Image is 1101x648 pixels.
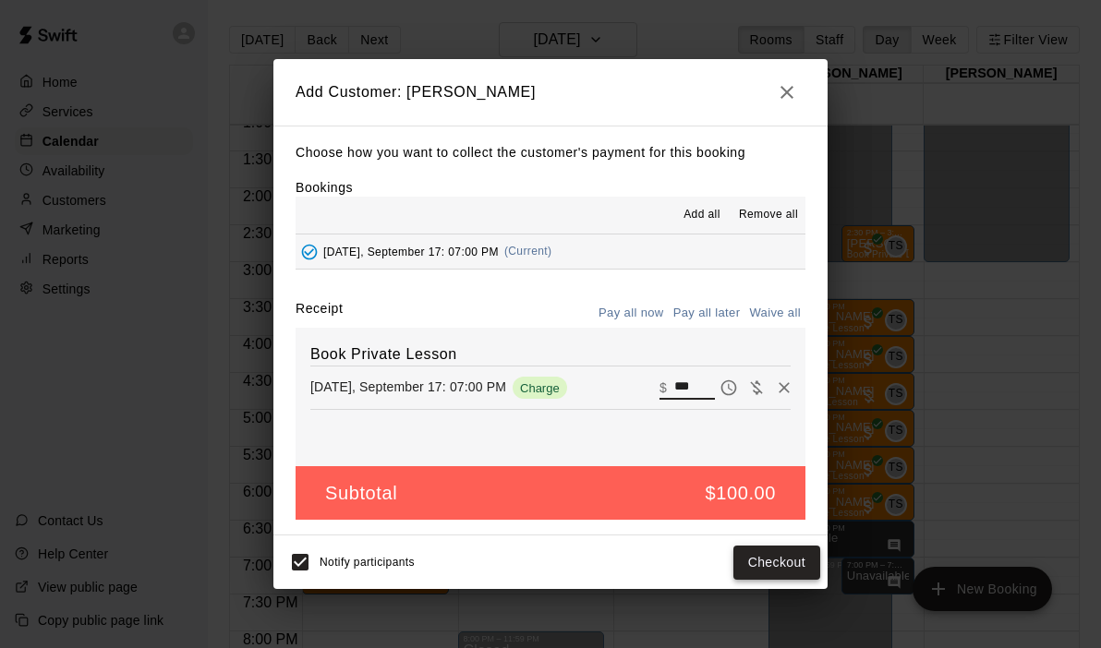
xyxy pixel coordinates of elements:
[715,378,743,394] span: Pay later
[770,374,798,402] button: Remove
[732,200,805,230] button: Remove all
[706,481,777,506] h5: $100.00
[659,378,667,397] p: $
[296,238,323,266] button: Added - Collect Payment
[672,200,732,230] button: Add all
[743,378,770,394] span: Waive payment
[684,206,720,224] span: Add all
[669,299,745,328] button: Pay all later
[273,59,828,126] h2: Add Customer: [PERSON_NAME]
[739,206,798,224] span: Remove all
[744,299,805,328] button: Waive all
[504,245,552,258] span: (Current)
[513,381,567,395] span: Charge
[594,299,669,328] button: Pay all now
[310,378,506,396] p: [DATE], September 17: 07:00 PM
[733,546,820,580] button: Checkout
[296,180,353,195] label: Bookings
[320,557,415,570] span: Notify participants
[323,245,499,258] span: [DATE], September 17: 07:00 PM
[325,481,397,506] h5: Subtotal
[296,299,343,328] label: Receipt
[296,234,805,269] button: Added - Collect Payment[DATE], September 17: 07:00 PM(Current)
[296,141,805,164] p: Choose how you want to collect the customer's payment for this booking
[310,342,791,366] h6: Book Private Lesson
